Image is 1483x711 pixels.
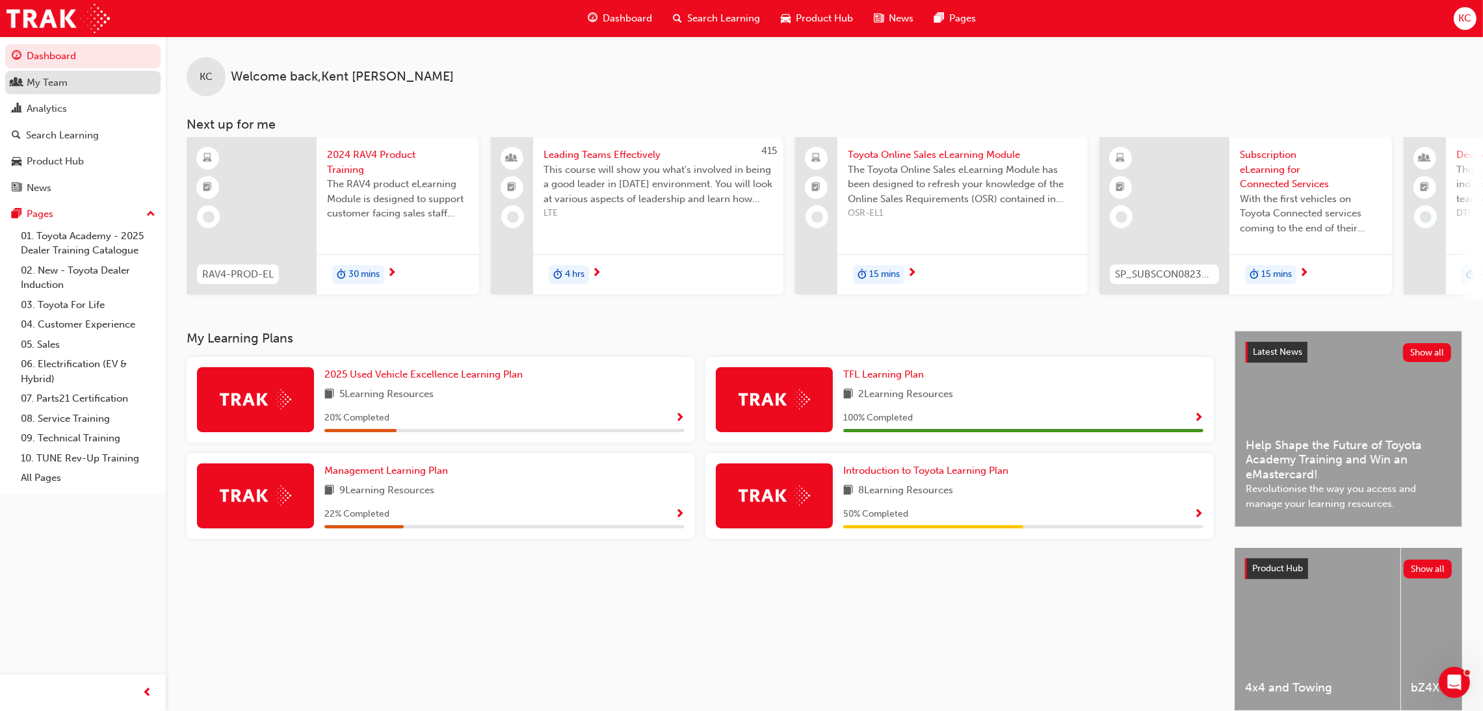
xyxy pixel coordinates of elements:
span: 5 Learning Resources [339,387,434,403]
a: guage-iconDashboard [577,5,663,32]
button: KC [1454,7,1476,30]
span: This course will show you what's involved in being a good leader in [DATE] environment. You will ... [544,162,773,207]
span: learningRecordVerb_NONE-icon [1420,211,1432,223]
div: Product Hub [27,154,84,169]
span: 2 Learning Resources [858,387,953,403]
h3: Next up for me [166,117,1483,132]
span: search-icon [12,130,21,142]
span: next-icon [592,268,601,279]
span: learningResourceType_ELEARNING-icon [203,150,213,167]
iframe: Intercom live chat [1439,667,1470,698]
span: Help Shape the Future of Toyota Academy Training and Win an eMastercard! [1246,438,1451,482]
span: duration-icon [858,266,867,283]
span: booktick-icon [1421,179,1430,196]
a: Latest NewsShow all [1246,342,1451,363]
span: RAV4-PROD-EL [202,267,274,282]
a: Latest NewsShow allHelp Shape the Future of Toyota Academy Training and Win an eMastercard!Revolu... [1235,331,1462,527]
a: 05. Sales [16,335,161,355]
span: LTE [544,206,773,221]
span: duration-icon [553,266,562,283]
a: Dashboard [5,44,161,68]
span: 415 [761,145,777,157]
a: car-iconProduct Hub [770,5,863,32]
span: people-icon [508,150,517,167]
a: 09. Technical Training [16,428,161,448]
button: DashboardMy TeamAnalyticsSearch LearningProduct HubNews [5,42,161,202]
a: 02. New - Toyota Dealer Induction [16,261,161,295]
a: news-iconNews [863,5,924,32]
a: 07. Parts21 Certification [16,389,161,409]
div: Analytics [27,101,67,116]
span: Product Hub [1252,563,1303,574]
span: 15 mins [869,267,900,282]
span: SP_SUBSCON0823_EL [1115,267,1214,282]
img: Trak [220,485,291,506]
a: All Pages [16,468,161,488]
span: 2024 RAV4 Product Training [327,148,469,177]
a: TFL Learning Plan [843,367,929,382]
a: Toyota Online Sales eLearning ModuleThe Toyota Online Sales eLearning Module has been designed to... [795,137,1088,294]
span: car-icon [781,10,791,27]
div: Search Learning [26,128,99,143]
span: 50 % Completed [843,507,908,522]
a: Product HubShow all [1245,558,1452,579]
span: learningResourceType_ELEARNING-icon [1116,150,1125,167]
span: book-icon [324,387,334,403]
a: RAV4-PROD-EL2024 RAV4 Product TrainingThe RAV4 product eLearning Module is designed to support cu... [187,137,479,294]
span: learningRecordVerb_NONE-icon [507,211,519,223]
span: OSR-EL1 [848,206,1077,221]
span: TFL Learning Plan [843,368,924,380]
span: book-icon [324,483,334,499]
div: News [27,181,51,196]
span: learningRecordVerb_NONE-icon [811,211,823,223]
a: 06. Electrification (EV & Hybrid) [16,354,161,389]
span: News [889,11,913,26]
span: booktick-icon [508,179,517,196]
a: 4x4 and Towing [1235,548,1400,710]
span: Show Progress [1194,509,1203,521]
span: 4x4 and Towing [1245,680,1390,695]
span: booktick-icon [812,179,821,196]
span: car-icon [12,156,21,168]
button: Show all [1404,560,1452,578]
span: Toyota Online Sales eLearning Module [848,148,1077,162]
h3: My Learning Plans [187,331,1214,346]
a: 08. Service Training [16,409,161,429]
a: Product Hub [5,149,161,174]
a: SP_SUBSCON0823_ELSubscription eLearning for Connected ServicesWith the first vehicles on Toyota C... [1099,137,1392,294]
span: next-icon [907,268,917,279]
span: duration-icon [337,266,346,283]
span: news-icon [874,10,884,27]
img: Trak [7,4,110,33]
span: KC [1458,11,1471,26]
span: book-icon [843,387,853,403]
span: 8 Learning Resources [858,483,953,499]
span: booktick-icon [203,179,213,196]
span: people-icon [12,77,21,89]
span: Search Learning [687,11,760,26]
span: KC [200,70,213,84]
img: Trak [739,389,810,409]
button: Show Progress [675,506,685,523]
span: duration-icon [1250,266,1259,283]
a: 415Leading Teams EffectivelyThis course will show you what's involved in being a good leader in [... [491,137,783,294]
button: Pages [5,202,161,226]
span: learningRecordVerb_NONE-icon [203,211,215,223]
span: pages-icon [934,10,944,27]
span: up-icon [146,206,155,223]
span: The Toyota Online Sales eLearning Module has been designed to refresh your knowledge of the Onlin... [848,162,1077,207]
a: 01. Toyota Academy - 2025 Dealer Training Catalogue [16,226,161,261]
span: 20 % Completed [324,411,389,426]
div: My Team [27,75,68,90]
a: 04. Customer Experience [16,315,161,335]
span: 4 hrs [565,267,584,282]
span: next-icon [1299,268,1309,279]
span: 15 mins [1261,267,1292,282]
span: chart-icon [12,103,21,115]
span: 30 mins [348,267,380,282]
span: Introduction to Toyota Learning Plan [843,465,1008,476]
span: Product Hub [796,11,853,26]
a: News [5,176,161,200]
button: Show Progress [675,410,685,426]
